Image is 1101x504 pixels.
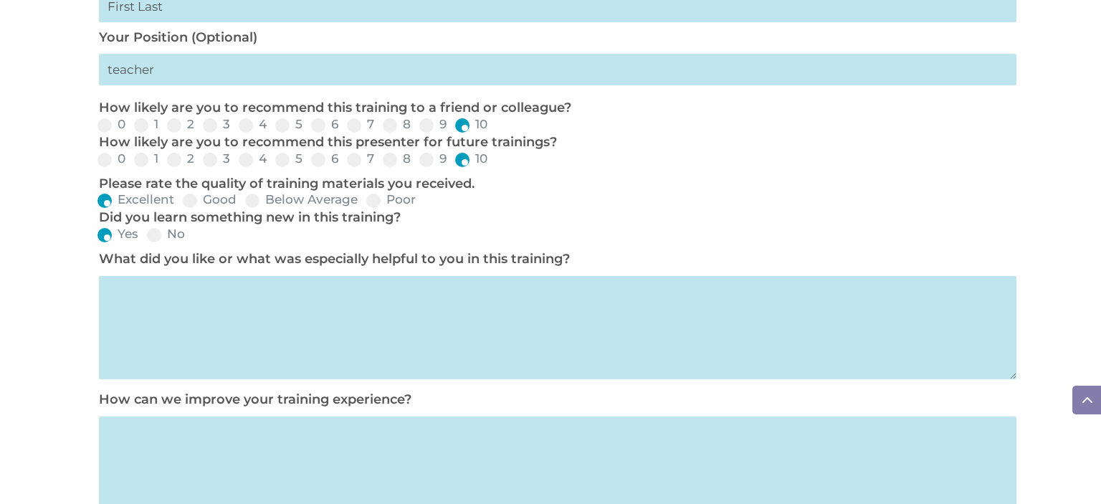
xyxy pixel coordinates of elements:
p: Please rate the quality of training materials you received. [99,176,1009,193]
label: Good [183,194,237,206]
label: 8 [383,153,411,165]
label: How can we improve your training experience? [99,391,411,407]
label: 7 [347,153,374,165]
label: Your Position (Optional) [99,29,257,45]
label: 5 [275,153,302,165]
label: 5 [275,118,302,130]
label: 3 [203,153,230,165]
label: 10 [455,118,487,130]
label: 9 [419,153,447,165]
label: 7 [347,118,374,130]
label: 4 [239,118,267,130]
label: 2 [167,118,194,130]
label: Yes [97,228,138,240]
label: 10 [455,153,487,165]
label: 2 [167,153,194,165]
p: How likely are you to recommend this training to a friend or colleague? [99,100,1009,117]
label: 0 [97,118,125,130]
label: 3 [203,118,230,130]
label: Below Average [245,194,358,206]
label: What did you like or what was especially helpful to you in this training? [99,251,570,267]
label: 0 [97,153,125,165]
label: 1 [134,153,158,165]
label: Poor [366,194,416,206]
input: My primary roles is... [99,54,1016,85]
label: No [147,228,185,240]
label: 4 [239,153,267,165]
p: How likely are you to recommend this presenter for future trainings? [99,134,1009,151]
label: 9 [419,118,447,130]
label: 6 [311,153,338,165]
label: Excellent [97,194,174,206]
label: 1 [134,118,158,130]
label: 6 [311,118,338,130]
label: 8 [383,118,411,130]
p: Did you learn something new in this training? [99,209,1009,227]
